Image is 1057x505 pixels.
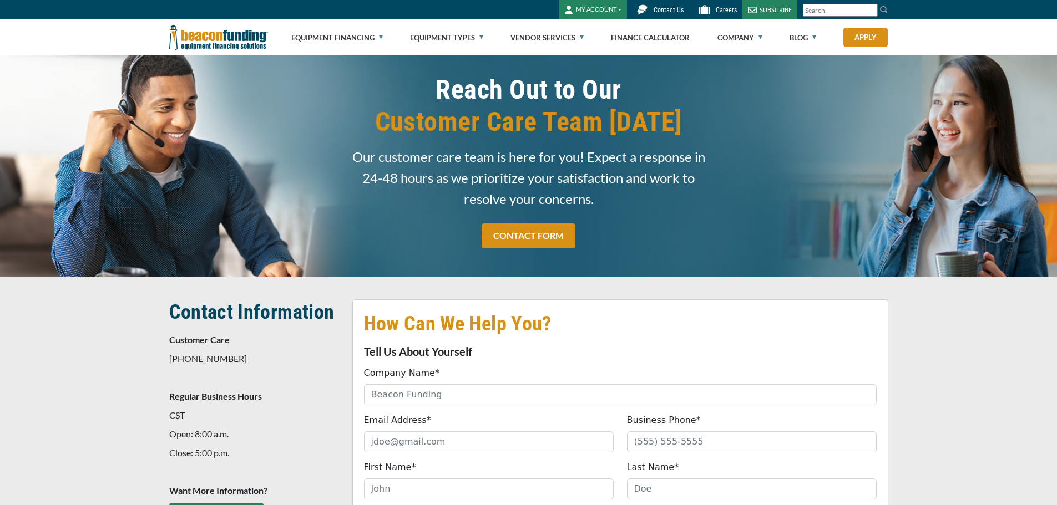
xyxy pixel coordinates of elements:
[352,146,705,210] span: Our customer care team is here for you! Expect a response in 24-48 hours as we prioritize your sa...
[364,384,877,405] input: Beacon Funding
[169,334,230,345] strong: Customer Care
[169,299,339,325] h2: Contact Information
[866,6,875,15] a: Clear search text
[364,478,614,499] input: John
[169,485,267,496] strong: Want More Information?
[352,106,705,138] span: Customer Care Team [DATE]
[627,461,679,474] label: Last Name*
[627,431,877,452] input: (555) 555-5555
[364,431,614,452] input: jdoe@gmail.com
[364,414,431,427] label: Email Address*
[627,478,877,499] input: Doe
[364,366,439,380] label: Company Name*
[627,414,701,427] label: Business Phone*
[364,311,877,336] h2: How Can We Help You?
[364,461,416,474] label: First Name*
[169,391,262,401] strong: Regular Business Hours
[843,28,888,47] a: Apply
[291,20,383,55] a: Equipment Financing
[364,345,877,358] p: Tell Us About Yourself
[611,20,690,55] a: Finance Calculator
[482,223,575,248] a: CONTACT FORM
[352,74,705,138] h1: Reach Out to Our
[879,5,888,14] img: Search
[169,19,268,55] img: Beacon Funding Corporation logo
[790,20,816,55] a: Blog
[716,6,737,14] span: Careers
[803,4,878,17] input: Search
[410,20,483,55] a: Equipment Types
[510,20,584,55] a: Vendor Services
[717,20,762,55] a: Company
[169,446,339,460] p: Close: 5:00 p.m.
[654,6,684,14] span: Contact Us
[169,427,339,441] p: Open: 8:00 a.m.
[169,352,339,365] p: [PHONE_NUMBER]
[169,409,339,422] p: CST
